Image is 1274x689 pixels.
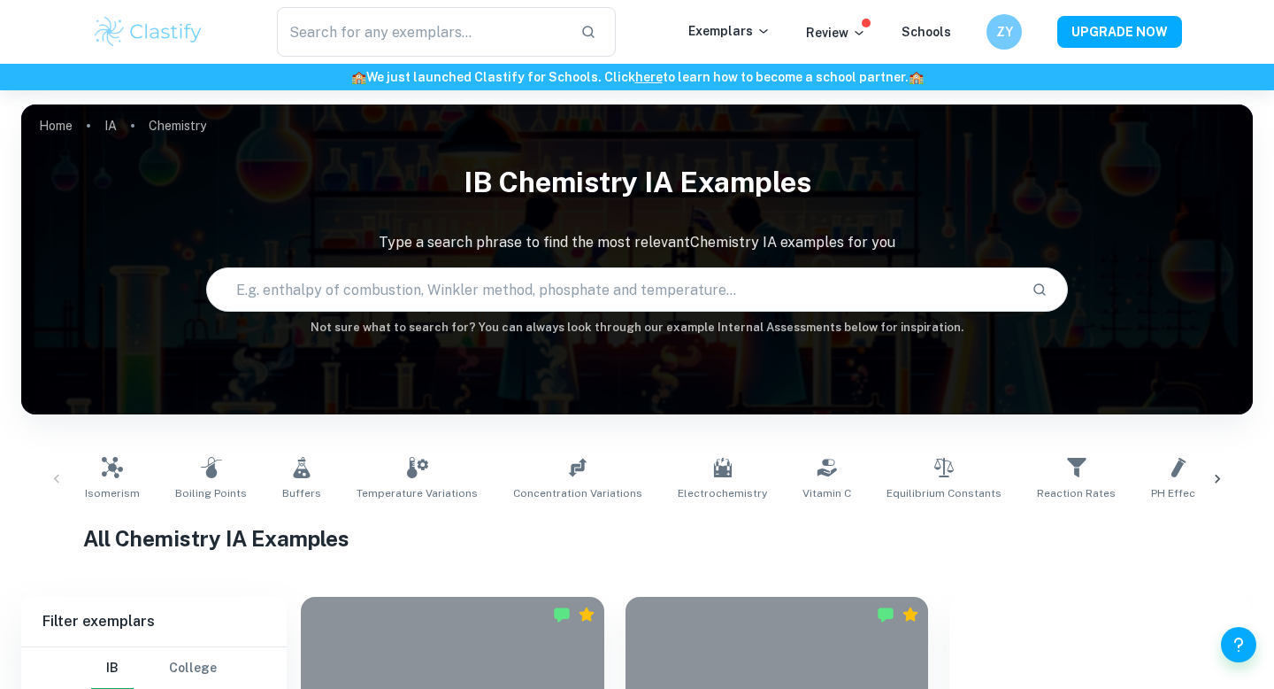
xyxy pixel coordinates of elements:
button: Search [1025,275,1055,305]
img: Marked [553,606,571,623]
button: Help and Feedback [1221,627,1256,662]
span: Temperature Variations [357,485,478,501]
span: Vitamin C [802,485,851,501]
div: Premium [578,606,595,623]
h1: All Chemistry IA Examples [83,523,1192,554]
span: Boiling Points [175,485,247,501]
h6: Filter exemplars [21,597,287,646]
img: Marked [877,606,894,623]
input: Search for any exemplars... [277,7,566,57]
button: UPGRADE NOW [1057,16,1182,48]
span: 🏫 [351,70,366,84]
div: Premium [902,606,919,623]
span: Reaction Rates [1037,485,1116,501]
img: Clastify logo [92,14,204,50]
p: Chemistry [149,116,206,135]
a: Home [39,113,73,138]
a: Schools [902,25,951,39]
span: 🏫 [909,70,924,84]
h1: IB Chemistry IA examples [21,154,1253,211]
span: Buffers [282,485,321,501]
a: IA [104,113,117,138]
p: Review [806,23,866,43]
button: ZY [986,14,1022,50]
h6: We just launched Clastify for Schools. Click to learn how to become a school partner. [4,67,1270,87]
span: Concentration Variations [513,485,642,501]
span: Isomerism [85,485,140,501]
a: here [635,70,663,84]
p: Exemplars [688,21,771,41]
h6: ZY [994,22,1015,42]
span: Equilibrium Constants [886,485,1002,501]
span: pH Effects [1151,485,1206,501]
h6: Not sure what to search for? You can always look through our example Internal Assessments below f... [21,319,1253,337]
span: Electrochemistry [678,485,767,501]
input: E.g. enthalpy of combustion, Winkler method, phosphate and temperature... [207,265,1017,314]
p: Type a search phrase to find the most relevant Chemistry IA examples for you [21,232,1253,253]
